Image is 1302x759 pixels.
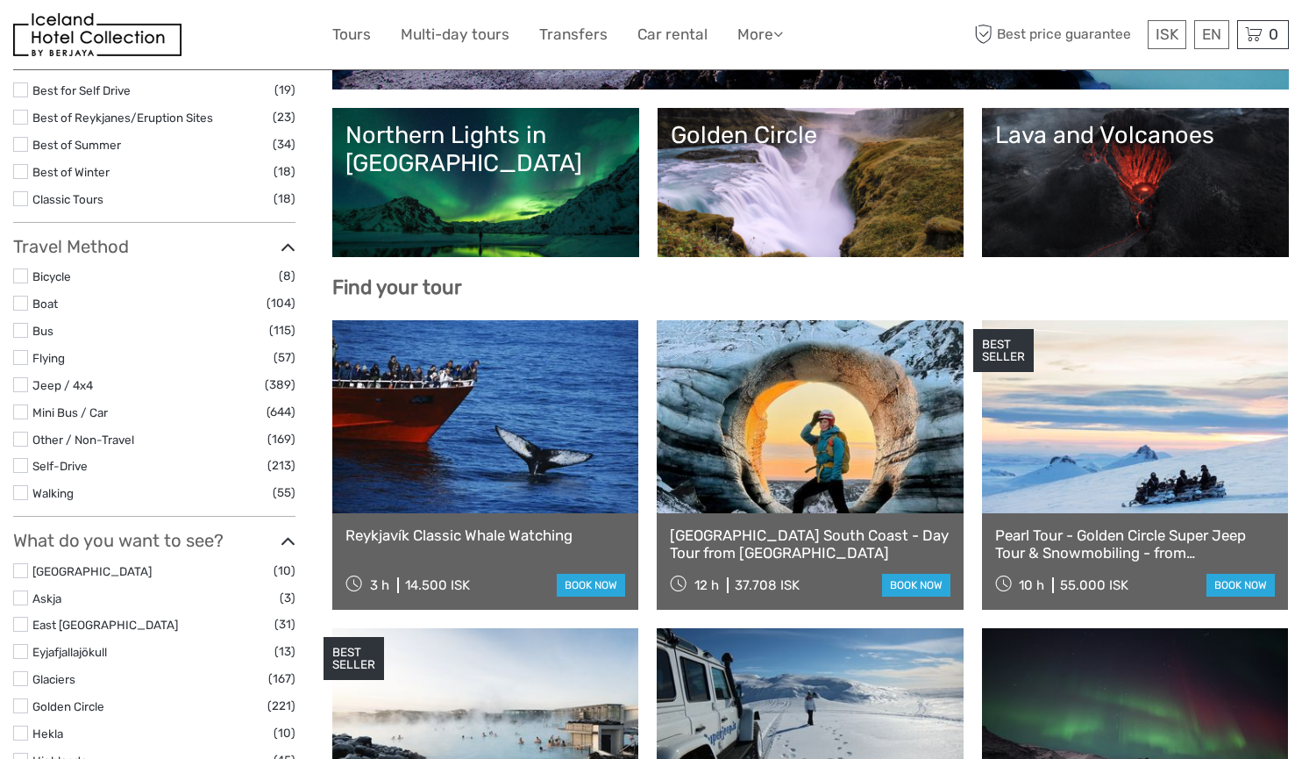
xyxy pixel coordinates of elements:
[32,727,63,741] a: Hekla
[557,574,625,597] a: book now
[32,378,93,392] a: Jeep / 4x4
[267,429,295,449] span: (169)
[274,80,295,100] span: (19)
[274,641,295,662] span: (13)
[973,329,1034,373] div: BEST SELLER
[995,526,1275,562] a: Pearl Tour - Golden Circle Super Jeep Tour & Snowmobiling - from [GEOGRAPHIC_DATA]
[670,526,950,562] a: [GEOGRAPHIC_DATA] South Coast - Day Tour from [GEOGRAPHIC_DATA]
[268,669,295,689] span: (167)
[274,189,295,209] span: (18)
[32,324,53,338] a: Bus
[32,486,74,500] a: Walking
[32,269,71,283] a: Bicycle
[882,574,950,597] a: book now
[279,266,295,286] span: (8)
[274,561,295,581] span: (10)
[13,236,295,257] h3: Travel Method
[995,121,1276,244] a: Lava and Volcanoes
[274,347,295,368] span: (57)
[274,161,295,182] span: (18)
[32,618,178,632] a: East [GEOGRAPHIC_DATA]
[637,22,708,47] a: Car rental
[405,577,470,593] div: 14.500 ISK
[32,192,103,206] a: Classic Tours
[32,645,107,659] a: Eyjafjallajökull
[267,696,295,716] span: (221)
[995,121,1276,149] div: Lava and Volcanoes
[32,405,108,419] a: Mini Bus / Car
[32,351,65,365] a: Flying
[13,530,295,551] h3: What do you want to see?
[345,121,626,244] a: Northern Lights in [GEOGRAPHIC_DATA]
[267,293,295,313] span: (104)
[267,455,295,476] span: (213)
[332,22,371,47] a: Tours
[273,483,295,503] span: (55)
[1206,574,1275,597] a: book now
[273,134,295,154] span: (34)
[13,13,181,56] img: 481-8f989b07-3259-4bb0-90ed-3da368179bdc_logo_small.jpg
[273,107,295,127] span: (23)
[694,577,719,593] span: 12 h
[265,375,295,395] span: (389)
[32,433,134,447] a: Other / Non-Travel
[345,526,625,544] a: Reykjavík Classic Whale Watching
[32,297,58,311] a: Boat
[32,165,110,179] a: Best of Winter
[32,591,61,605] a: Askja
[274,614,295,634] span: (31)
[267,402,295,422] span: (644)
[671,121,951,244] a: Golden Circle
[1156,25,1178,43] span: ISK
[32,138,121,152] a: Best of Summer
[735,577,800,593] div: 37.708 ISK
[671,121,951,149] div: Golden Circle
[1266,25,1281,43] span: 0
[970,20,1143,49] span: Best price guarantee
[345,121,626,178] div: Northern Lights in [GEOGRAPHIC_DATA]
[1060,577,1128,593] div: 55.000 ISK
[269,320,295,340] span: (115)
[32,83,131,97] a: Best for Self Drive
[1194,20,1229,49] div: EN
[32,699,104,713] a: Golden Circle
[280,588,295,608] span: (3)
[274,723,295,743] span: (10)
[32,564,152,578] a: [GEOGRAPHIC_DATA]
[401,22,509,47] a: Multi-day tours
[1019,577,1044,593] span: 10 h
[32,672,75,686] a: Glaciers
[324,637,384,681] div: BEST SELLER
[332,276,462,299] b: Find your tour
[370,577,389,593] span: 3 h
[539,22,608,47] a: Transfers
[32,111,213,125] a: Best of Reykjanes/Eruption Sites
[737,22,783,47] a: More
[32,459,88,473] a: Self-Drive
